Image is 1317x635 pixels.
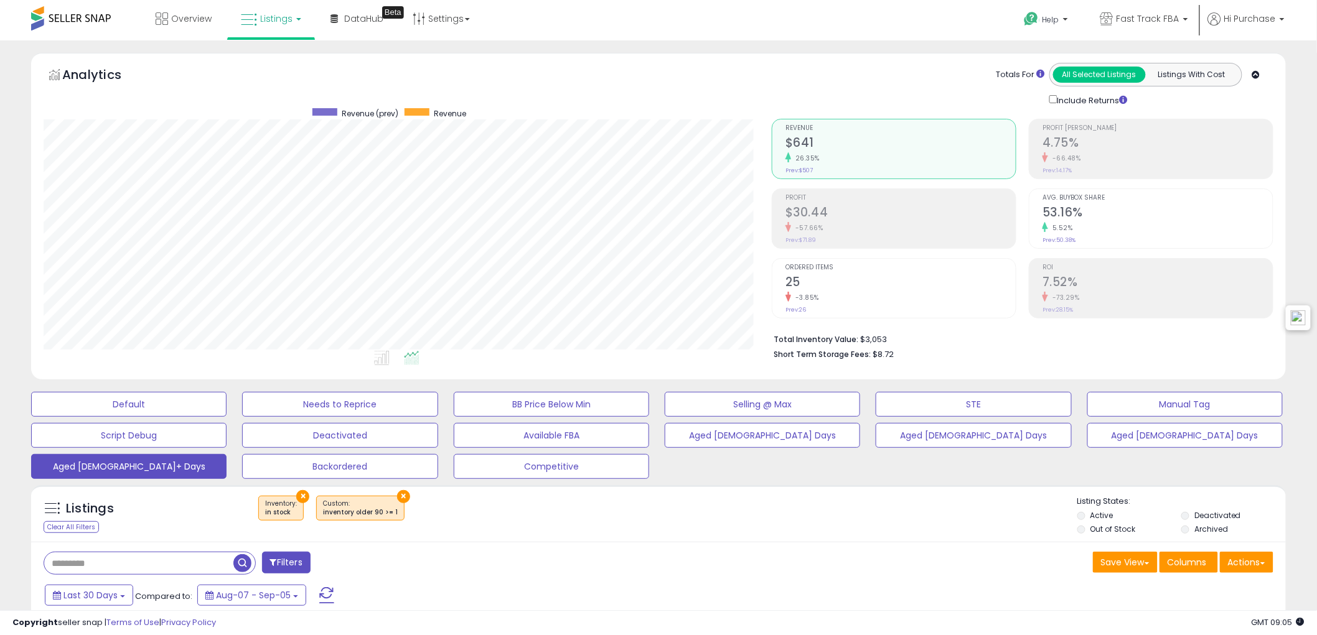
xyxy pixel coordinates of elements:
div: seller snap | | [12,617,216,629]
button: Aged [DEMOGRAPHIC_DATA] Days [665,423,860,448]
span: Listings [260,12,293,25]
small: 26.35% [791,154,820,163]
strong: Copyright [12,616,58,628]
div: in stock [265,508,297,517]
span: Revenue [785,125,1016,132]
span: Avg. Buybox Share [1043,195,1273,202]
button: Competitive [454,454,649,479]
span: Last 30 Days [63,589,118,601]
i: Get Help [1024,11,1039,27]
span: Hi Purchase [1224,12,1276,25]
span: Aug-07 - Sep-05 [216,589,291,601]
div: inventory older 90 >= 1 [323,508,398,517]
h2: 7.52% [1043,275,1273,292]
div: Tooltip anchor [382,6,404,19]
h5: Listings [66,500,114,517]
small: Prev: $71.89 [785,236,816,244]
b: Short Term Storage Fees: [774,349,871,359]
button: Aged [DEMOGRAPHIC_DATA]+ Days [31,454,227,479]
h5: Analytics [62,66,146,86]
span: Profit [785,195,1016,202]
span: Fast Track FBA [1117,12,1179,25]
button: Aged [DEMOGRAPHIC_DATA] Days [876,423,1071,448]
small: Prev: 14.17% [1043,167,1072,174]
button: Aged [DEMOGRAPHIC_DATA] Days [1087,423,1283,448]
h2: 25 [785,275,1016,292]
button: Selling @ Max [665,392,860,417]
span: Columns [1168,556,1207,568]
h2: $30.44 [785,205,1016,222]
a: Help [1015,2,1080,40]
b: Total Inventory Value: [774,334,858,345]
small: -73.29% [1048,293,1080,302]
h2: 4.75% [1043,136,1273,152]
button: Columns [1160,552,1218,573]
small: Prev: $507 [785,167,813,174]
button: Available FBA [454,423,649,448]
button: Backordered [242,454,438,479]
button: Aug-07 - Sep-05 [197,585,306,606]
li: $3,053 [774,331,1264,346]
small: -57.66% [791,223,823,233]
button: Filters [262,552,311,573]
small: 5.52% [1048,223,1073,233]
button: BB Price Below Min [454,392,649,417]
img: icon48.png [1291,310,1306,325]
button: Default [31,392,227,417]
small: Prev: 26 [785,306,806,313]
label: Archived [1194,524,1228,534]
button: × [397,490,410,503]
span: Revenue (prev) [342,108,398,119]
label: Active [1090,510,1113,521]
a: Hi Purchase [1208,12,1285,40]
p: Listing States: [1077,496,1286,508]
span: Custom: [323,499,398,517]
label: Out of Stock [1090,524,1136,534]
span: Profit [PERSON_NAME] [1043,125,1273,132]
span: ROI [1043,264,1273,271]
h2: 53.16% [1043,205,1273,222]
button: Manual Tag [1087,392,1283,417]
small: Prev: 50.38% [1043,236,1076,244]
button: × [296,490,309,503]
span: $8.72 [873,348,894,360]
span: 2025-10-6 09:05 GMT [1252,616,1305,628]
button: Actions [1220,552,1273,573]
a: Terms of Use [106,616,159,628]
button: All Selected Listings [1053,67,1146,83]
a: Privacy Policy [161,616,216,628]
button: Deactivated [242,423,438,448]
span: DataHub [344,12,383,25]
span: Inventory : [265,499,297,517]
div: Include Returns [1040,93,1143,106]
small: -3.85% [791,293,819,302]
button: STE [876,392,1071,417]
button: Listings With Cost [1145,67,1238,83]
div: Clear All Filters [44,521,99,533]
span: Compared to: [135,590,192,602]
button: Last 30 Days [45,585,133,606]
button: Needs to Reprice [242,392,438,417]
span: Revenue [434,108,466,119]
small: -66.48% [1048,154,1081,163]
label: Deactivated [1194,510,1241,521]
small: Prev: 28.15% [1043,306,1073,313]
div: Totals For [996,69,1045,81]
button: Script Debug [31,423,227,448]
button: Save View [1093,552,1158,573]
h2: $641 [785,136,1016,152]
span: Overview [171,12,212,25]
span: Ordered Items [785,264,1016,271]
span: Help [1043,14,1059,25]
